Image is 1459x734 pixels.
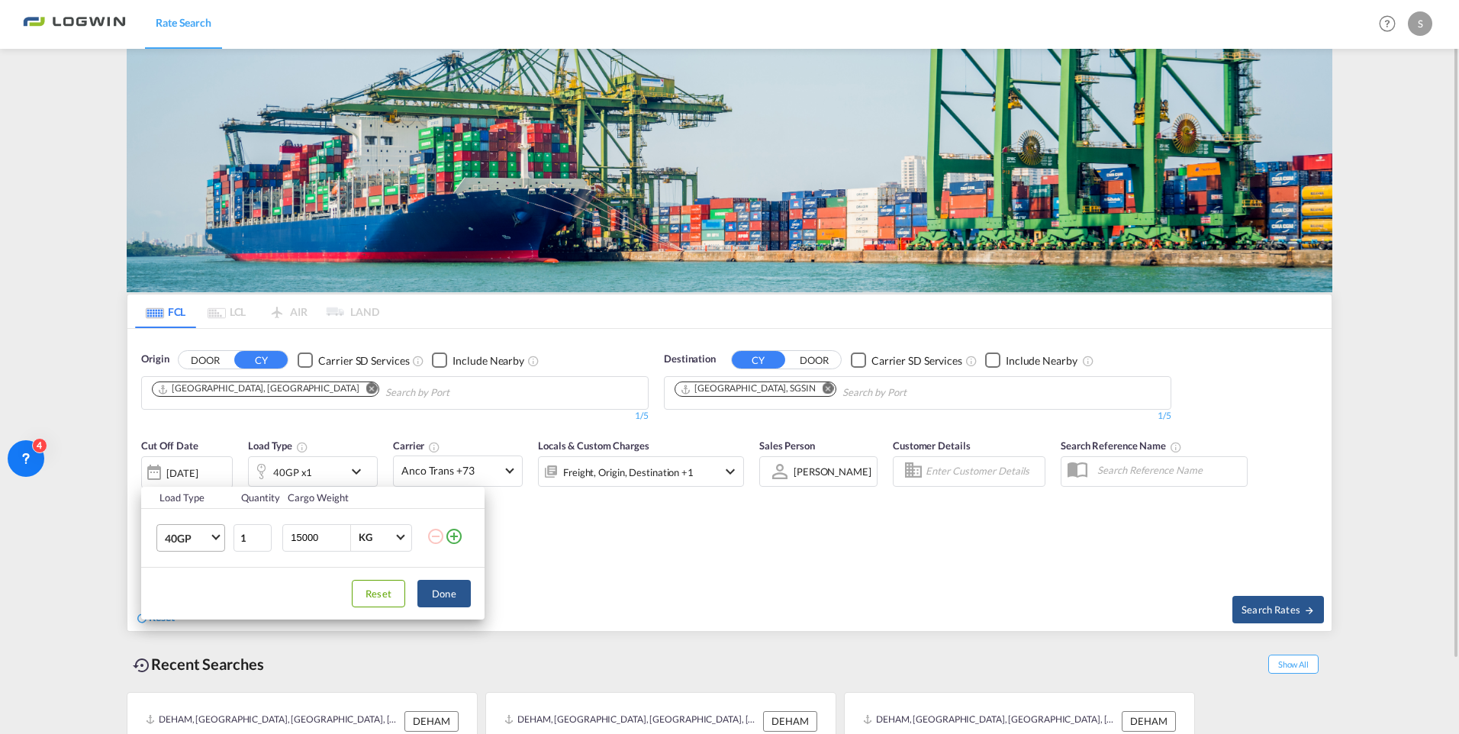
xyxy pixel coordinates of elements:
div: KG [359,531,372,543]
input: Enter Weight [289,525,350,551]
md-select: Choose: 40GP [156,524,225,552]
div: Cargo Weight [288,491,417,504]
button: Done [417,580,471,607]
button: Reset [352,580,405,607]
th: Load Type [141,487,232,509]
input: Qty [234,524,272,552]
md-icon: icon-plus-circle-outline [445,527,463,546]
md-icon: icon-minus-circle-outline [427,527,445,546]
th: Quantity [232,487,279,509]
span: 40GP [165,531,209,546]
